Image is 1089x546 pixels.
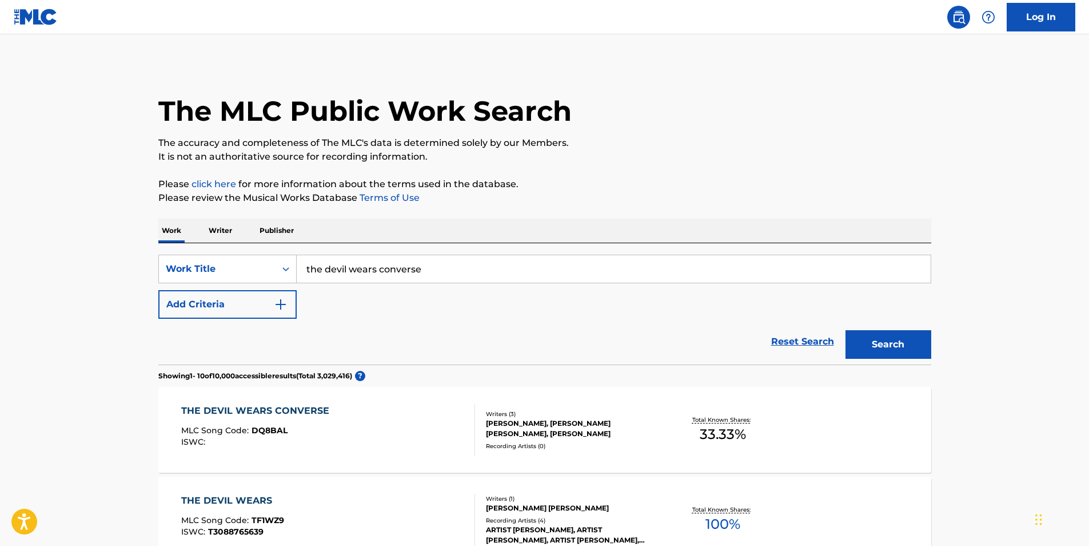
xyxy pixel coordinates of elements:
[158,150,931,164] p: It is not an authoritative source for recording information.
[158,387,931,473] a: THE DEVIL WEARS CONVERSEMLC Song Code:DQ8BALISWC:Writers (3)[PERSON_NAME], [PERSON_NAME] [PERSON_...
[1032,491,1089,546] iframe: Chat Widget
[486,525,659,545] div: ARTIST [PERSON_NAME], ARTIST [PERSON_NAME], ARTIST [PERSON_NAME], ARTIST [PERSON_NAME]
[158,136,931,150] p: The accuracy and completeness of The MLC's data is determined solely by our Members.
[166,262,269,276] div: Work Title
[181,515,252,525] span: MLC Song Code :
[845,330,931,359] button: Search
[700,424,746,445] span: 33.33 %
[181,437,208,447] span: ISWC :
[181,425,252,436] span: MLC Song Code :
[486,503,659,513] div: [PERSON_NAME] [PERSON_NAME]
[158,371,352,381] p: Showing 1 - 10 of 10,000 accessible results (Total 3,029,416 )
[192,179,236,189] a: click here
[952,10,966,24] img: search
[181,494,284,508] div: THE DEVIL WEARS
[252,425,288,436] span: DQ8BAL
[208,527,264,537] span: T3088765639
[486,418,659,439] div: [PERSON_NAME], [PERSON_NAME] [PERSON_NAME], [PERSON_NAME]
[692,416,753,424] p: Total Known Shares:
[357,192,420,203] a: Terms of Use
[1035,503,1042,537] div: Drag
[252,515,284,525] span: TF1WZ9
[982,10,995,24] img: help
[1007,3,1075,31] a: Log In
[947,6,970,29] a: Public Search
[158,219,185,243] p: Work
[181,404,335,418] div: THE DEVIL WEARS CONVERSE
[274,298,288,311] img: 9d2ae6d4665cec9f34b9.svg
[14,9,58,25] img: MLC Logo
[205,219,236,243] p: Writer
[765,329,840,354] a: Reset Search
[705,514,740,535] span: 100 %
[355,371,365,381] span: ?
[158,255,931,365] form: Search Form
[486,410,659,418] div: Writers ( 3 )
[158,177,931,191] p: Please for more information about the terms used in the database.
[692,505,753,514] p: Total Known Shares:
[158,94,572,128] h1: The MLC Public Work Search
[977,6,1000,29] div: Help
[486,442,659,450] div: Recording Artists ( 0 )
[486,494,659,503] div: Writers ( 1 )
[256,219,297,243] p: Publisher
[158,290,297,319] button: Add Criteria
[181,527,208,537] span: ISWC :
[158,191,931,205] p: Please review the Musical Works Database
[486,516,659,525] div: Recording Artists ( 4 )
